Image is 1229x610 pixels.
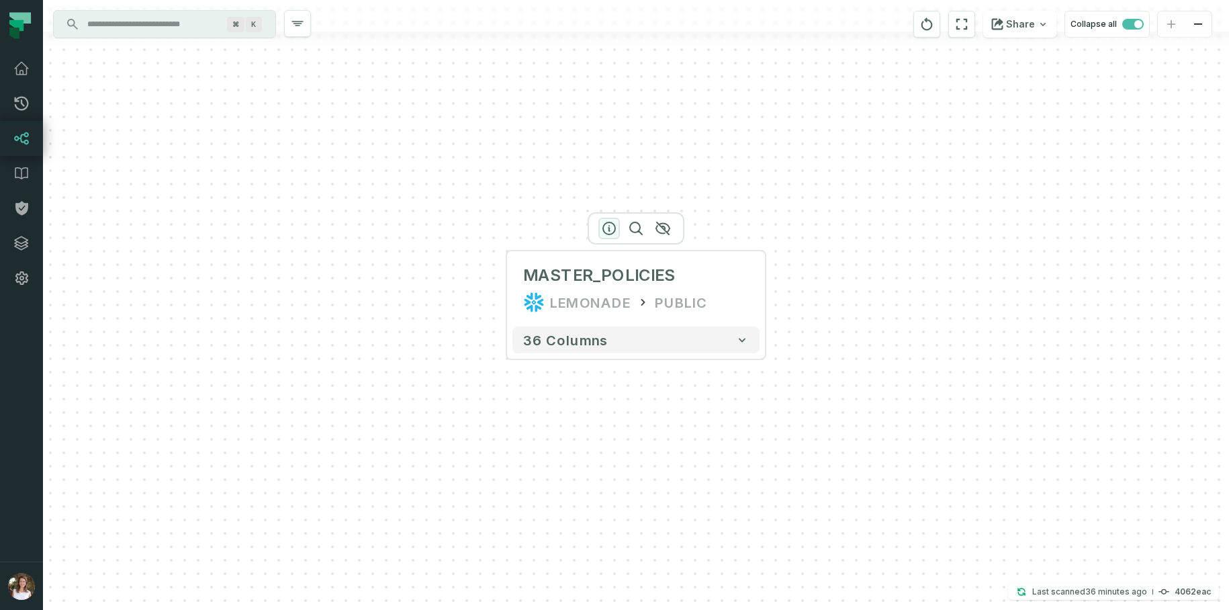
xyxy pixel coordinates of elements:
span: 36 columns [523,332,608,348]
img: avatar of Sharon Lifchitz [8,573,35,600]
button: Last scanned[DATE] 4:28:33 PM4062eac [1008,584,1219,600]
p: Last scanned [1032,585,1147,599]
span: Press ⌘ + K to focus the search bar [246,17,262,32]
div: MASTER_POLICIES [523,265,675,286]
div: LEMONADE [550,292,631,313]
button: Share [983,11,1056,38]
button: Collapse all [1064,11,1150,38]
span: Press ⌘ + K to focus the search bar [227,17,244,32]
button: zoom out [1185,11,1212,38]
div: PUBLIC [655,292,707,313]
relative-time: Sep 8, 2025, 4:28 PM GMT+2 [1085,586,1147,597]
h4: 4062eac [1175,588,1211,596]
